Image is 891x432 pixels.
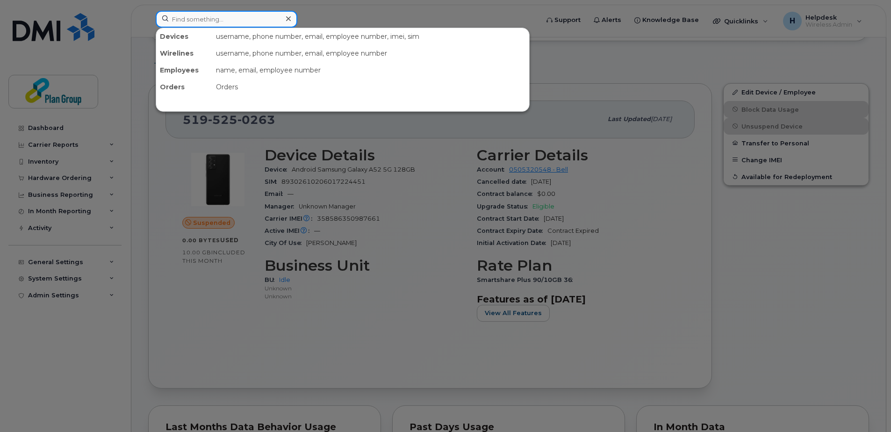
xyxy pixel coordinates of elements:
[156,11,297,28] input: Find something...
[212,79,529,95] div: Orders
[212,28,529,45] div: username, phone number, email, employee number, imei, sim
[212,45,529,62] div: username, phone number, email, employee number
[212,62,529,79] div: name, email, employee number
[156,79,212,95] div: Orders
[156,45,212,62] div: Wirelines
[156,62,212,79] div: Employees
[156,28,212,45] div: Devices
